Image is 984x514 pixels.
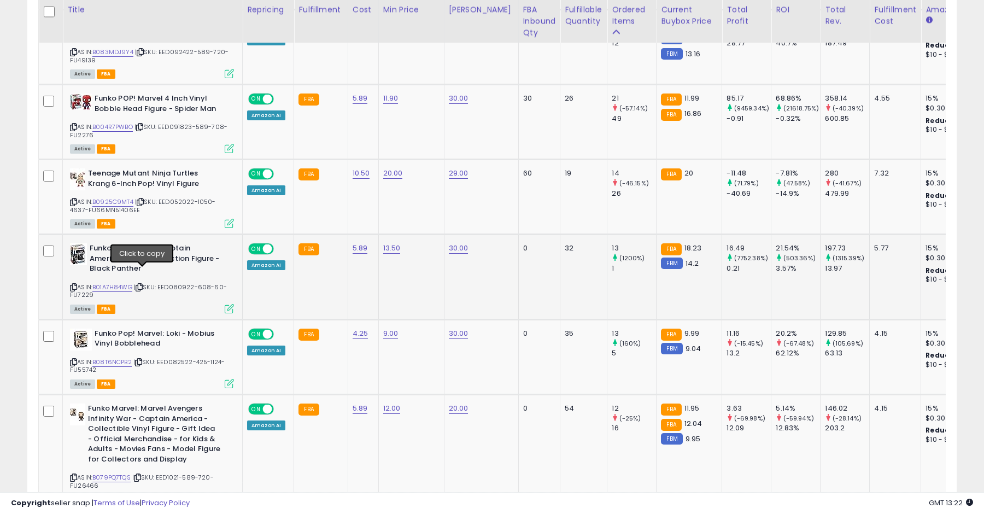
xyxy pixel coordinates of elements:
[926,15,932,25] small: Amazon Fees.
[776,423,820,433] div: 12.83%
[661,258,682,269] small: FBM
[874,94,912,103] div: 4.55
[825,4,865,27] div: Total Rev.
[449,243,468,254] a: 30.00
[249,244,263,254] span: ON
[727,264,771,273] div: 0.21
[449,403,468,414] a: 20.00
[70,404,85,425] img: 41r7mQ1EliL._SL40_.jpg
[776,189,820,198] div: -14.9%
[383,403,401,414] a: 12.00
[619,104,648,113] small: (-57.14%)
[727,38,771,48] div: 28.77
[727,114,771,124] div: -0.91
[727,404,771,413] div: 3.63
[619,179,649,188] small: (-46.15%)
[565,4,602,27] div: Fulfillable Quantity
[612,94,656,103] div: 21
[833,104,864,113] small: (-40.39%)
[97,305,115,314] span: FBA
[249,405,263,414] span: ON
[247,185,285,195] div: Amazon AI
[684,328,700,338] span: 9.99
[353,168,370,179] a: 10.50
[684,418,702,429] span: 12.04
[449,168,468,179] a: 29.00
[825,189,869,198] div: 479.99
[247,110,285,120] div: Amazon AI
[686,343,701,354] span: 9.04
[92,197,133,207] a: B0925C9MT4
[70,168,234,227] div: ASIN:
[70,197,216,214] span: | SKU: EED052022-1050-4637-FU66MN51406EE
[449,328,468,339] a: 30.00
[67,4,238,15] div: Title
[298,168,319,180] small: FBA
[272,170,290,179] span: OFF
[661,4,717,27] div: Current Buybox Price
[612,38,656,48] div: 12
[272,405,290,414] span: OFF
[825,423,869,433] div: 203.2
[727,94,771,103] div: 85.17
[565,404,599,413] div: 54
[619,254,645,262] small: (1200%)
[70,69,95,79] span: All listings currently available for purchase on Amazon
[727,423,771,433] div: 12.09
[874,329,912,338] div: 4.15
[661,243,681,255] small: FBA
[70,48,229,64] span: | SKU: EED092422-589-720-FU49139
[70,243,87,265] img: 51zktX54tCL._SL40_.jpg
[684,403,700,413] span: 11.95
[661,329,681,341] small: FBA
[825,114,869,124] div: 600.85
[612,329,656,338] div: 13
[833,414,862,423] small: (-28.14%)
[776,329,820,338] div: 20.2%
[298,329,319,341] small: FBA
[929,498,973,508] span: 2025-10-7 13:22 GMT
[776,404,820,413] div: 5.14%
[449,93,468,104] a: 30.00
[825,168,869,178] div: 280
[783,254,816,262] small: (503.36%)
[88,404,221,467] b: Funko Marvel: Marvel Avengers Infinity War - Captain America - Collectible Vinyl Figure - Gift Id...
[619,414,641,423] small: (-25%)
[249,329,263,338] span: ON
[565,94,599,103] div: 26
[70,329,92,351] img: 51bmr9jr22L._SL40_.jpg
[249,95,263,104] span: ON
[90,243,222,277] b: Funko POP Marvel: Captain America 3: Civil War Action Figure - Black Panther
[70,473,214,489] span: | SKU: EED1021-589-720-FU26466
[353,403,368,414] a: 5.89
[70,19,234,77] div: ASIN:
[612,264,656,273] div: 1
[97,144,115,154] span: FBA
[353,243,368,254] a: 5.89
[776,243,820,253] div: 21.54%
[783,339,814,348] small: (-67.48%)
[727,189,771,198] div: -40.69
[874,243,912,253] div: 5.77
[776,94,820,103] div: 68.86%
[825,243,869,253] div: 197.73
[612,189,656,198] div: 26
[11,498,190,509] div: seller snap | |
[619,339,641,348] small: (160%)
[70,358,225,374] span: | SKU: EED082522-425-1124-FU55742
[70,94,234,152] div: ASIN:
[661,404,681,416] small: FBA
[523,94,552,103] div: 30
[70,379,95,389] span: All listings currently available for purchase on Amazon
[612,168,656,178] div: 14
[684,108,702,119] span: 16.86
[825,404,869,413] div: 146.02
[70,243,234,312] div: ASIN:
[727,168,771,178] div: -11.48
[298,4,343,15] div: Fulfillment
[661,168,681,180] small: FBA
[612,423,656,433] div: 16
[92,48,133,57] a: B083MDJ9Y4
[612,243,656,253] div: 13
[92,122,133,132] a: B004R7PWBO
